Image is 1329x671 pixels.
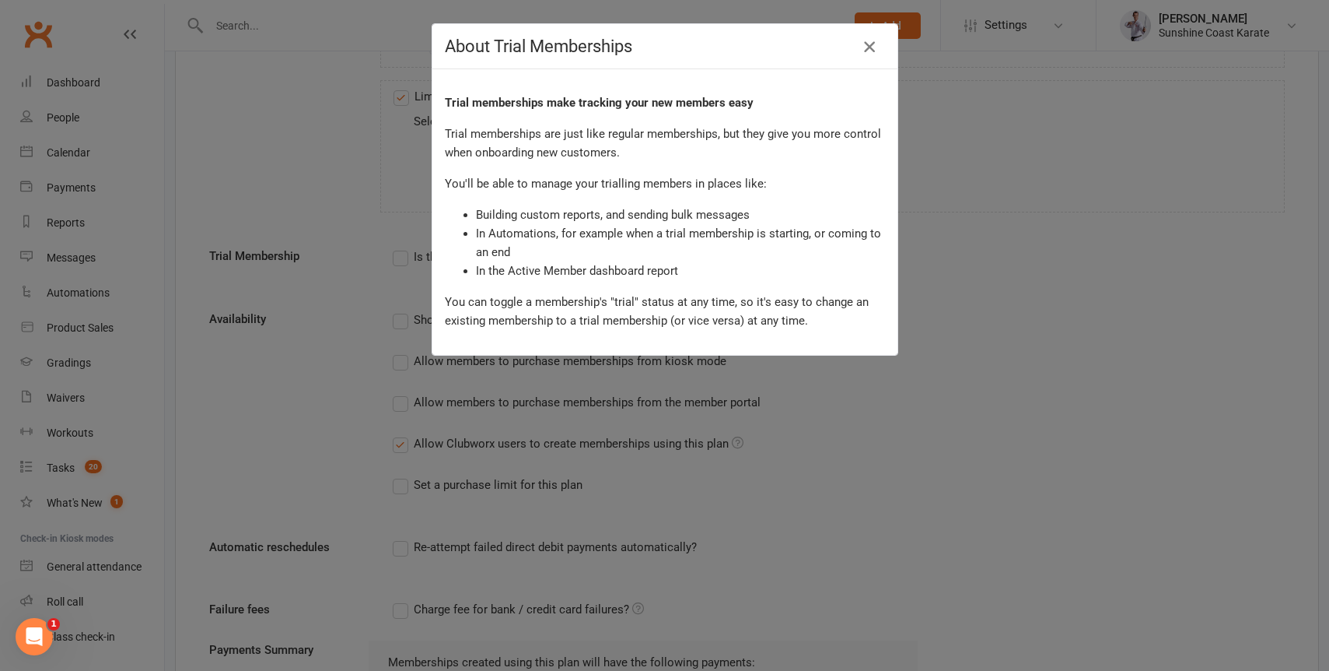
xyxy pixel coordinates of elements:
button: Close [857,34,882,59]
strong: Trial memberships make tracking your new members easy [445,96,754,110]
li: In the Active Member dashboard report [476,262,885,280]
iframe: Intercom live chat [16,618,53,655]
span: 1 [47,618,60,631]
h4: About Trial Memberships [445,37,885,56]
span: You'll be able to manage your trialling members in places like: [445,177,767,191]
li: Building custom reports, and sending bulk messages [476,206,885,224]
span: You can toggle a membership's "trial" status at any time, so it's easy to change an existing memb... [445,295,869,328]
span: Trial memberships are just like regular memberships, but they give you more control when onboardi... [445,127,881,160]
li: In Automations, for example when a trial membership is starting, or coming to an end [476,224,885,262]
